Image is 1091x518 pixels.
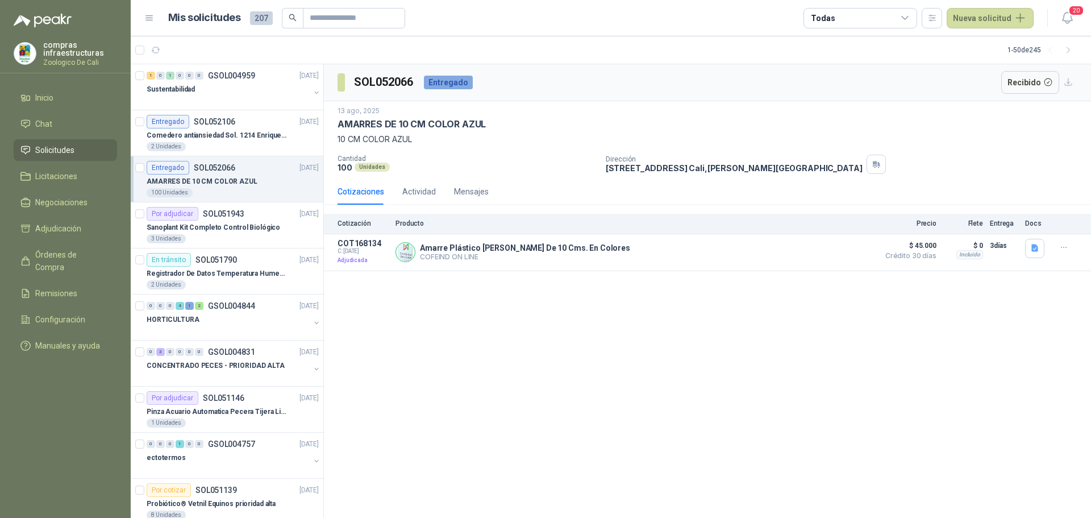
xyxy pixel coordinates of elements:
[338,163,352,172] p: 100
[14,244,117,278] a: Órdenes de Compra
[147,299,321,335] a: 0 0 0 4 1 2 GSOL004844[DATE] HORTICULTURA
[299,301,319,312] p: [DATE]
[176,72,184,80] div: 0
[166,440,174,448] div: 0
[203,394,244,402] p: SOL051146
[147,418,186,428] div: 1 Unidades
[35,339,100,352] span: Manuales y ayuda
[147,115,189,129] div: Entregado
[943,239,983,252] p: $ 0
[14,43,36,64] img: Company Logo
[299,347,319,358] p: [DATE]
[338,239,389,248] p: COT168134
[14,192,117,213] a: Negociaciones
[195,348,203,356] div: 0
[156,302,165,310] div: 0
[208,348,255,356] p: GSOL004831
[396,243,415,262] img: Company Logo
[338,185,384,198] div: Cotizaciones
[299,71,319,81] p: [DATE]
[14,218,117,239] a: Adjudicación
[299,163,319,173] p: [DATE]
[195,72,203,80] div: 0
[947,8,1034,28] button: Nueva solicitud
[147,280,186,289] div: 2 Unidades
[176,348,184,356] div: 0
[147,499,276,509] p: Probiótico® Vetnil Equinos prioridad alta
[131,202,323,248] a: Por adjudicarSOL051943[DATE] Sanoplant Kit Completo Control Biológico3 Unidades
[880,252,936,259] span: Crédito 30 días
[194,164,235,172] p: SOL052066
[35,144,74,156] span: Solicitudes
[168,10,241,26] h1: Mis solicitudes
[338,118,486,130] p: AMARRES DE 10 CM COLOR AZUL
[338,219,389,227] p: Cotización
[131,387,323,433] a: Por adjudicarSOL051146[DATE] Pinza Acuario Automatica Pecera Tijera Limpiador Alicate1 Unidades
[147,207,198,221] div: Por adjudicar
[424,76,473,89] div: Entregado
[35,92,53,104] span: Inicio
[990,239,1018,252] p: 3 días
[131,248,323,295] a: En tránsitoSOL051790[DATE] Registrador De Datos Temperatura Humedad Usb 32.000 Registro2 Unidades
[203,210,244,218] p: SOL051943
[338,248,389,255] span: C: [DATE]
[338,106,380,117] p: 13 ago, 2025
[338,133,1077,146] p: 10 CM COLOR AZUL
[14,309,117,330] a: Configuración
[14,283,117,304] a: Remisiones
[147,234,186,243] div: 3 Unidades
[289,14,297,22] span: search
[35,248,106,273] span: Órdenes de Compra
[147,84,195,95] p: Sustentabilidad
[147,391,198,405] div: Por adjudicar
[402,185,436,198] div: Actividad
[147,222,280,233] p: Sanoplant Kit Completo Control Biológico
[195,486,237,494] p: SOL051139
[147,69,321,105] a: 1 0 1 0 0 0 GSOL004959[DATE] Sustentabilidad
[299,117,319,127] p: [DATE]
[299,485,319,496] p: [DATE]
[1068,5,1084,16] span: 20
[147,437,321,474] a: 0 0 0 1 0 0 GSOL004757[DATE] ectotermos
[420,243,630,252] p: Amarre Plástico [PERSON_NAME] De 10 Cms. En Colores
[35,222,81,235] span: Adjudicación
[147,440,155,448] div: 0
[35,313,85,326] span: Configuración
[147,161,189,175] div: Entregado
[195,440,203,448] div: 0
[990,219,1018,227] p: Entrega
[147,253,191,267] div: En tránsito
[131,156,323,202] a: EntregadoSOL052066[DATE] AMARRES DE 10 CM COLOR AZUL100 Unidades
[43,59,117,66] p: Zoologico De Cali
[185,302,194,310] div: 1
[880,239,936,252] span: $ 45.000
[208,72,255,80] p: GSOL004959
[35,196,88,209] span: Negociaciones
[166,348,174,356] div: 0
[14,14,72,27] img: Logo peakr
[35,170,77,183] span: Licitaciones
[147,188,193,197] div: 100 Unidades
[147,483,191,497] div: Por cotizar
[195,256,237,264] p: SOL051790
[131,110,323,156] a: EntregadoSOL052106[DATE] Comedero antiansiedad Sol. 1214 Enriquecimiento2 Unidades
[195,302,203,310] div: 2
[354,73,415,91] h3: SOL052066
[35,287,77,300] span: Remisiones
[395,219,873,227] p: Producto
[299,393,319,404] p: [DATE]
[1007,41,1077,59] div: 1 - 50 de 245
[811,12,835,24] div: Todas
[185,440,194,448] div: 0
[208,302,255,310] p: GSOL004844
[156,72,165,80] div: 0
[338,255,389,266] p: Adjudicada
[606,163,863,173] p: [STREET_ADDRESS] Cali , [PERSON_NAME][GEOGRAPHIC_DATA]
[606,155,863,163] p: Dirección
[1025,219,1048,227] p: Docs
[147,268,288,279] p: Registrador De Datos Temperatura Humedad Usb 32.000 Registro
[208,440,255,448] p: GSOL004757
[176,440,184,448] div: 1
[194,118,235,126] p: SOL052106
[147,142,186,151] div: 2 Unidades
